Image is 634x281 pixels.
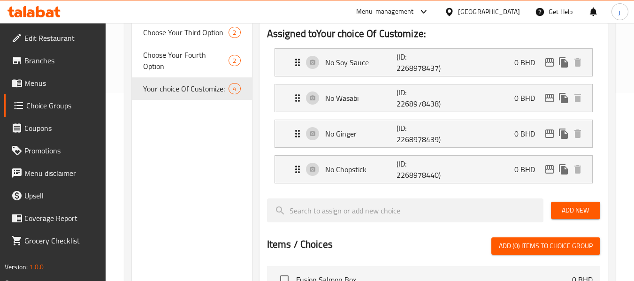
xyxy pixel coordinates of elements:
div: Expand [275,156,592,183]
a: Upsell [4,184,106,207]
button: edit [542,162,557,176]
a: Menu disclaimer [4,162,106,184]
div: Expand [275,120,592,147]
span: Menu disclaimer [24,167,99,179]
button: duplicate [557,162,571,176]
li: Expand [267,80,600,116]
button: edit [542,55,557,69]
button: Add (0) items to choice group [491,237,600,255]
p: (ID: 2268978439) [397,122,444,145]
div: Expand [275,49,592,76]
p: No Ginger [325,128,397,139]
span: Branches [24,55,99,66]
li: Expand [267,116,600,152]
li: Expand [267,152,600,187]
span: Promotions [24,145,99,156]
p: 0 BHD [514,128,542,139]
div: Choose Your Fourth Option2 [132,44,252,77]
button: delete [571,91,585,105]
div: [GEOGRAPHIC_DATA] [458,7,520,17]
h2: Items / Choices [267,237,333,251]
p: 0 BHD [514,164,542,175]
p: 0 BHD [514,92,542,104]
a: Grocery Checklist [4,229,106,252]
span: Add New [558,205,593,216]
div: Your choice Of Customize:4 [132,77,252,100]
button: duplicate [557,127,571,141]
span: Choose Your Third Option [143,27,229,38]
a: Edit Restaurant [4,27,106,49]
span: Edit Restaurant [24,32,99,44]
span: Choose Your Fourth Option [143,49,229,72]
button: edit [542,91,557,105]
a: Branches [4,49,106,72]
div: Expand [275,84,592,112]
span: Choice Groups [26,100,99,111]
span: Add (0) items to choice group [499,240,593,252]
span: 4 [229,84,240,93]
span: 2 [229,28,240,37]
span: Grocery Checklist [24,235,99,246]
button: Add New [551,202,600,219]
button: edit [542,127,557,141]
li: Expand [267,45,600,80]
span: j [619,7,620,17]
a: Menus [4,72,106,94]
a: Coverage Report [4,207,106,229]
div: Choices [229,55,240,66]
p: No Soy Sauce [325,57,397,68]
input: search [267,198,543,222]
p: (ID: 2268978437) [397,51,444,74]
a: Choice Groups [4,94,106,117]
span: 1.0.0 [29,261,44,273]
a: Promotions [4,139,106,162]
span: 2 [229,56,240,65]
div: Choose Your Third Option2 [132,21,252,44]
p: 0 BHD [514,57,542,68]
span: Coupons [24,122,99,134]
button: delete [571,55,585,69]
p: No Wasabi [325,92,397,104]
p: No Chopstick [325,164,397,175]
button: delete [571,127,585,141]
a: Coupons [4,117,106,139]
div: Menu-management [356,6,414,17]
span: Menus [24,77,99,89]
p: (ID: 2268978440) [397,158,444,181]
span: Upsell [24,190,99,201]
p: (ID: 2268978438) [397,87,444,109]
button: duplicate [557,91,571,105]
span: Your choice Of Customize: [143,83,229,94]
h2: Assigned to Your choice Of Customize: [267,27,600,41]
span: Coverage Report [24,213,99,224]
button: duplicate [557,55,571,69]
div: Choices [229,27,240,38]
button: delete [571,162,585,176]
span: Version: [5,261,28,273]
